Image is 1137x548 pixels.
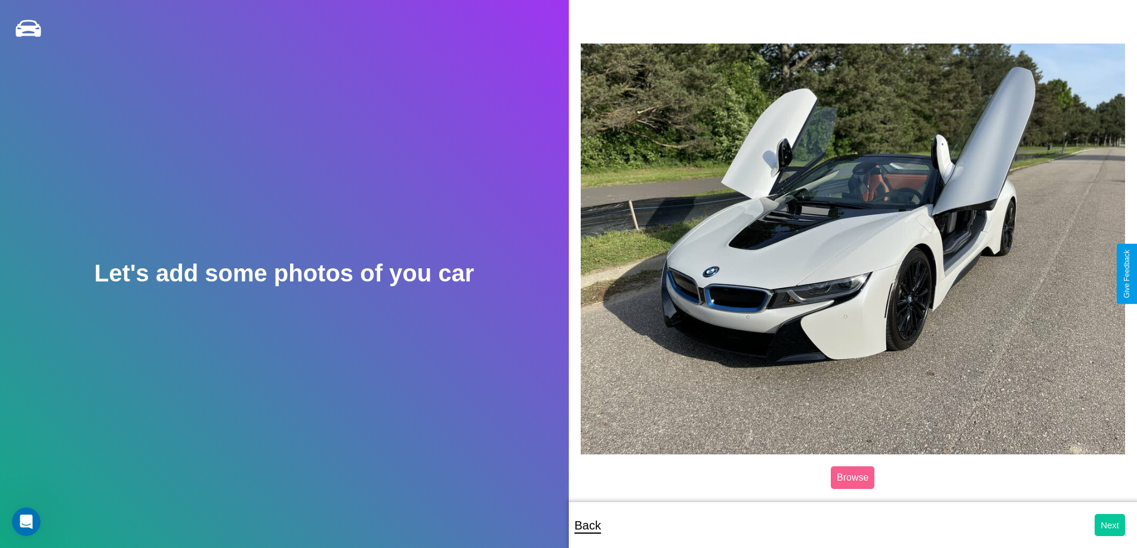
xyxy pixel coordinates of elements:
label: Browse [831,466,874,489]
iframe: Intercom live chat [12,507,41,536]
p: Back [575,515,601,536]
img: posted [581,44,1126,454]
div: Give Feedback [1123,250,1131,298]
h2: Let's add some photos of you car [94,260,474,287]
button: Next [1095,514,1125,536]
